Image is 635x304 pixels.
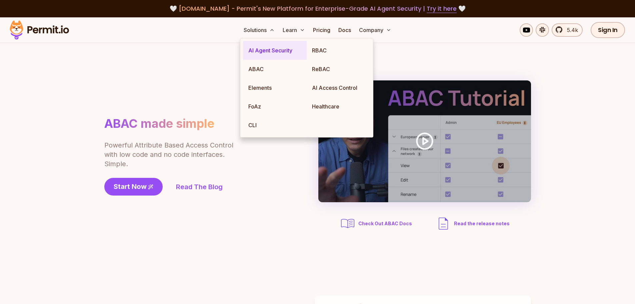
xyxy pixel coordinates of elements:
span: Start Now [114,182,147,191]
a: ABAC [243,60,307,78]
a: CLI [243,116,307,134]
a: 5.4k [552,23,583,37]
a: Elements [243,78,307,97]
span: Check Out ABAC Docs [358,220,412,227]
h1: ABAC made simple [104,116,214,131]
span: 5.4k [563,26,578,34]
img: Permit logo [7,19,72,41]
a: Try it here [427,4,457,13]
a: Check Out ABAC Docs [340,216,414,232]
div: 🤍 🤍 [16,4,619,13]
a: Pricing [310,23,333,37]
a: Sign In [591,22,625,38]
a: RBAC [307,41,370,60]
a: Start Now [104,178,163,196]
a: Healthcare [307,97,370,116]
a: FoAz [243,97,307,116]
a: ReBAC [307,60,370,78]
a: Read the release notes [435,216,510,232]
a: AI Access Control [307,78,370,97]
a: Read The Blog [176,182,223,192]
img: abac docs [340,216,356,232]
a: AI Agent Security [243,41,307,60]
p: Powerful Attribute Based Access Control with low code and no code interfaces. Simple. [104,140,234,169]
button: Solutions [241,23,277,37]
span: [DOMAIN_NAME] - Permit's New Platform for Enterprise-Grade AI Agent Security | [179,4,457,13]
button: Learn [280,23,308,37]
img: description [435,216,451,232]
span: Read the release notes [454,220,510,227]
button: Company [356,23,394,37]
a: Docs [336,23,354,37]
